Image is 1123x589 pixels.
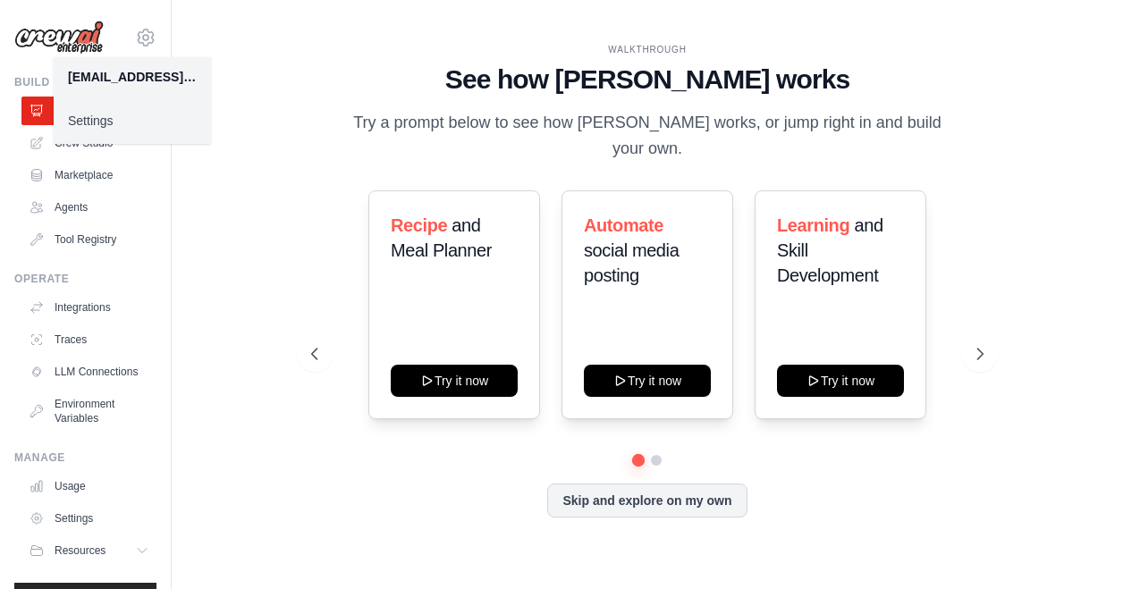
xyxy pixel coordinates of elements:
[777,365,904,397] button: Try it now
[54,105,211,137] a: Settings
[21,225,156,254] a: Tool Registry
[21,536,156,565] button: Resources
[584,365,711,397] button: Try it now
[21,325,156,354] a: Traces
[14,21,104,55] img: Logo
[777,215,883,285] span: and Skill Development
[21,358,156,386] a: LLM Connections
[21,161,156,189] a: Marketplace
[311,63,984,96] h1: See how [PERSON_NAME] works
[311,43,984,56] div: WALKTHROUGH
[21,293,156,322] a: Integrations
[391,215,447,235] span: Recipe
[21,129,156,157] a: Crew Studio
[14,75,156,89] div: Build
[21,97,156,125] a: Automations
[391,365,518,397] button: Try it now
[21,504,156,533] a: Settings
[584,240,679,285] span: social media posting
[584,215,663,235] span: Automate
[14,272,156,286] div: Operate
[21,472,156,501] a: Usage
[547,484,747,517] button: Skip and explore on my own
[21,390,156,433] a: Environment Variables
[21,193,156,222] a: Agents
[1034,503,1123,589] div: Widget de chat
[14,450,156,465] div: Manage
[347,110,948,163] p: Try a prompt below to see how [PERSON_NAME] works, or jump right in and build your own.
[55,543,106,558] span: Resources
[1034,503,1123,589] iframe: Chat Widget
[777,215,849,235] span: Learning
[68,68,197,86] div: [EMAIL_ADDRESS][DOMAIN_NAME]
